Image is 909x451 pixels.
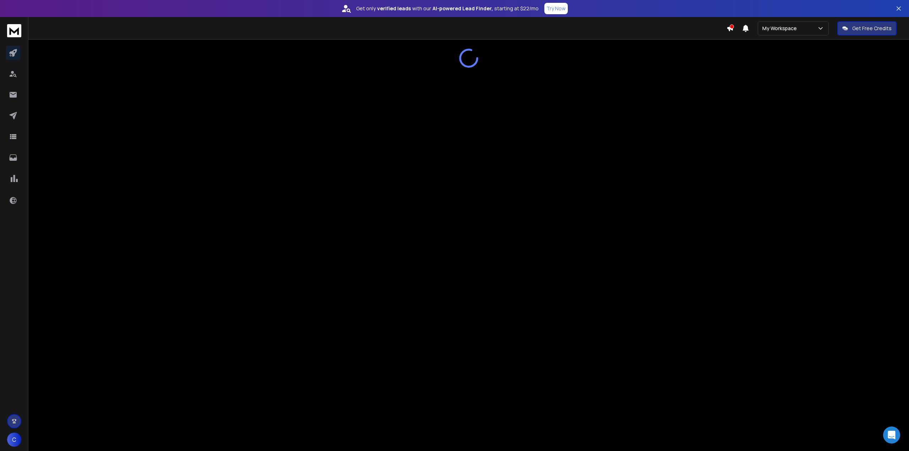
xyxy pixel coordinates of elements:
[432,5,493,12] strong: AI-powered Lead Finder,
[762,25,800,32] p: My Workspace
[546,5,566,12] p: Try Now
[837,21,897,35] button: Get Free Credits
[544,3,568,14] button: Try Now
[377,5,411,12] strong: verified leads
[356,5,539,12] p: Get only with our starting at $22/mo
[7,433,21,447] button: C
[883,427,900,444] div: Open Intercom Messenger
[852,25,892,32] p: Get Free Credits
[7,24,21,37] img: logo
